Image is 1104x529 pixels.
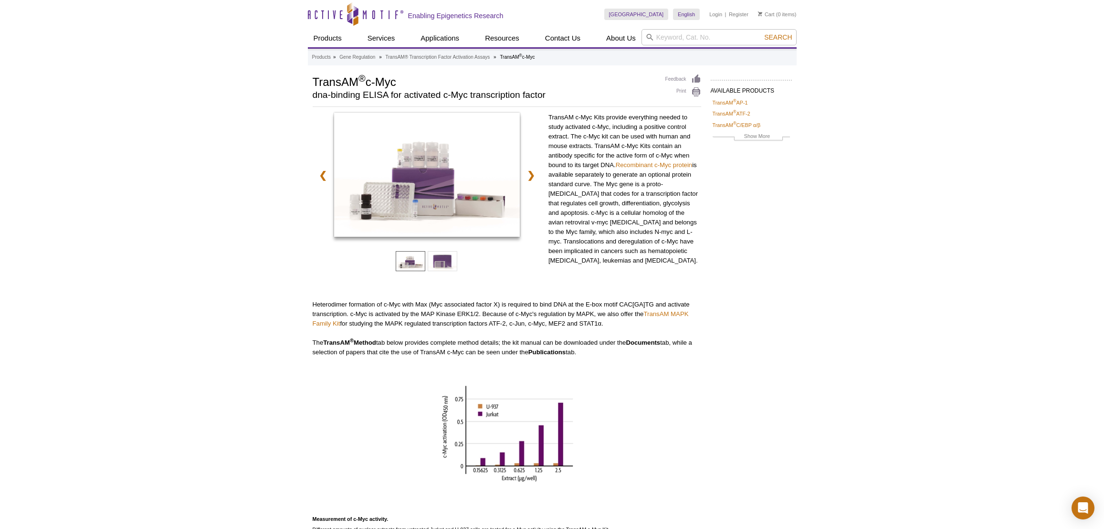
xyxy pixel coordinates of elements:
[711,80,792,97] h2: AVAILABLE PRODUCTS
[733,98,736,103] sup: ®
[725,9,726,20] li: |
[758,11,775,18] a: Cart
[386,53,490,62] a: TransAM® Transcription Factor Activation Assays
[350,338,354,343] sup: ®
[362,29,401,47] a: Services
[673,9,700,20] a: English
[641,29,797,45] input: Keyword, Cat. No.
[616,161,693,169] a: Recombinant c-Myc protein
[408,11,504,20] h2: Enabling Epigenetics Research
[308,29,347,47] a: Products
[379,54,382,60] li: »
[323,339,376,346] strong: TransAM Method
[334,113,520,240] a: TransAM c-Myc Kit
[313,338,701,357] p: The tab below provides complete method details; the kit manual can be downloaded under the tab, w...
[761,33,795,42] button: Search
[600,29,641,47] a: About Us
[339,53,375,62] a: Gene Regulation
[665,74,701,85] a: Feedback
[758,11,762,16] img: Your Cart
[733,110,736,115] sup: ®
[479,29,525,47] a: Resources
[500,54,535,60] li: TransAM c-Myc
[312,53,331,62] a: Products
[333,54,336,60] li: »
[729,11,748,18] a: Register
[539,29,586,47] a: Contact Us
[441,386,573,482] img: Measurement of c-Myc activity
[334,113,520,237] img: TransAM c-Myc Kit
[494,54,496,60] li: »
[1072,497,1094,519] div: Open Intercom Messenger
[313,300,701,328] p: Heterodimer formation of c-Myc with Max (Myc associated factor X) is required to bind DNA at the ...
[665,87,701,97] a: Print
[313,310,689,327] a: TransAM MAPK Family Kit
[521,164,541,186] a: ❯
[519,53,522,58] sup: ®
[528,349,566,356] strong: Publications
[709,11,722,18] a: Login
[313,74,656,88] h1: TransAM c-Myc
[713,109,750,118] a: TransAM®ATF-2
[713,132,790,143] a: Show More
[313,164,333,186] a: ❮
[604,9,669,20] a: [GEOGRAPHIC_DATA]
[764,33,792,41] span: Search
[713,121,761,129] a: TransAM®C/EBP α/β
[313,513,701,525] h3: Measurement of c-Myc activity.
[733,121,736,126] sup: ®
[415,29,465,47] a: Applications
[758,9,797,20] li: (0 items)
[313,91,656,99] h2: dna-binding ELISA for activated c-Myc transcription factor
[548,113,701,265] p: TransAM c-Myc Kits provide everything needed to study activated c-Myc, including a positive contr...
[626,339,660,346] strong: Documents
[713,98,748,107] a: TransAM®AP-1
[358,73,366,84] sup: ®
